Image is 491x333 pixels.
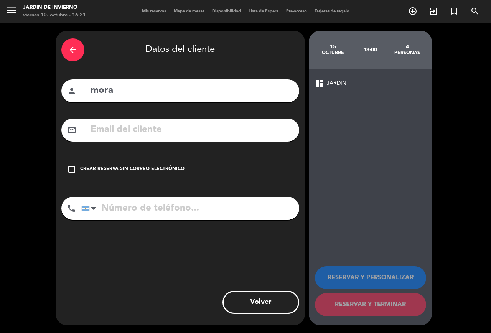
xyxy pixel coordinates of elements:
i: search [470,7,479,16]
span: Disponibilidad [208,9,245,13]
span: Tarjetas de regalo [311,9,353,13]
button: RESERVAR Y TERMINAR [315,293,426,316]
input: Email del cliente [90,122,293,138]
span: dashboard [315,79,324,88]
div: Argentina: +54 [82,197,99,219]
div: 4 [389,44,426,50]
i: mail_outline [67,125,76,135]
div: personas [389,50,426,56]
div: 15 [315,44,352,50]
span: JARDIN [327,79,346,88]
div: viernes 10. octubre - 16:21 [23,12,86,19]
input: Nombre del cliente [90,83,293,99]
i: arrow_back [68,45,77,54]
div: Datos del cliente [61,36,299,63]
div: octubre [315,50,352,56]
i: check_box_outline_blank [67,165,76,174]
button: RESERVAR Y PERSONALIZAR [315,266,426,289]
input: Número de teléfono... [81,197,299,220]
div: JARDIN DE INVIERNO [23,4,86,12]
span: Lista de Espera [245,9,282,13]
span: Mapa de mesas [170,9,208,13]
i: add_circle_outline [408,7,417,16]
div: Crear reserva sin correo electrónico [80,165,185,173]
span: Pre-acceso [282,9,311,13]
i: phone [67,204,76,213]
i: person [67,86,76,96]
div: 13:00 [351,36,389,63]
i: turned_in_not [450,7,459,16]
i: exit_to_app [429,7,438,16]
button: menu [6,5,17,19]
button: Volver [222,291,299,314]
i: menu [6,5,17,16]
span: Mis reservas [138,9,170,13]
